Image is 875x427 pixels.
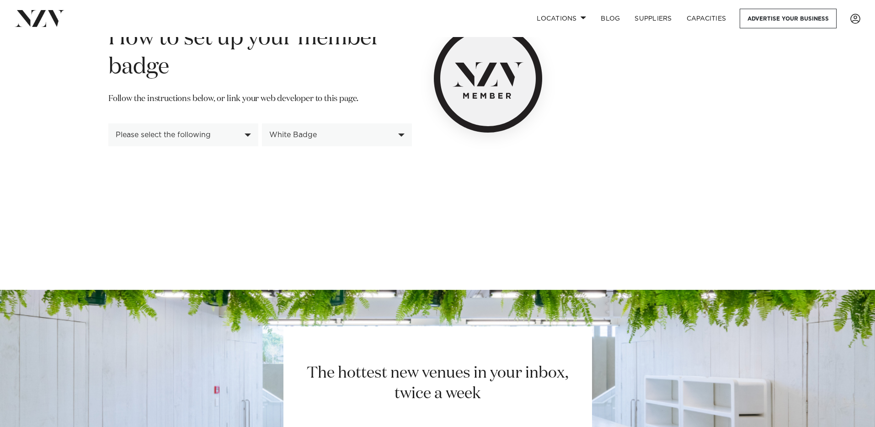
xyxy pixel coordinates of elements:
[740,9,837,28] a: Advertise your business
[434,24,542,133] img: NZV Member Badge
[296,363,580,404] h2: The hottest new venues in your inbox, twice a week
[116,131,241,139] div: Please select the following
[593,9,627,28] a: BLOG
[108,93,412,113] p: Follow the instructions below, or link your web developer to this page.
[108,24,412,82] h1: How to set up your member badge
[679,9,734,28] a: Capacities
[529,9,593,28] a: Locations
[15,10,64,27] img: nzv-logo.png
[627,9,679,28] a: SUPPLIERS
[269,131,395,139] div: White Badge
